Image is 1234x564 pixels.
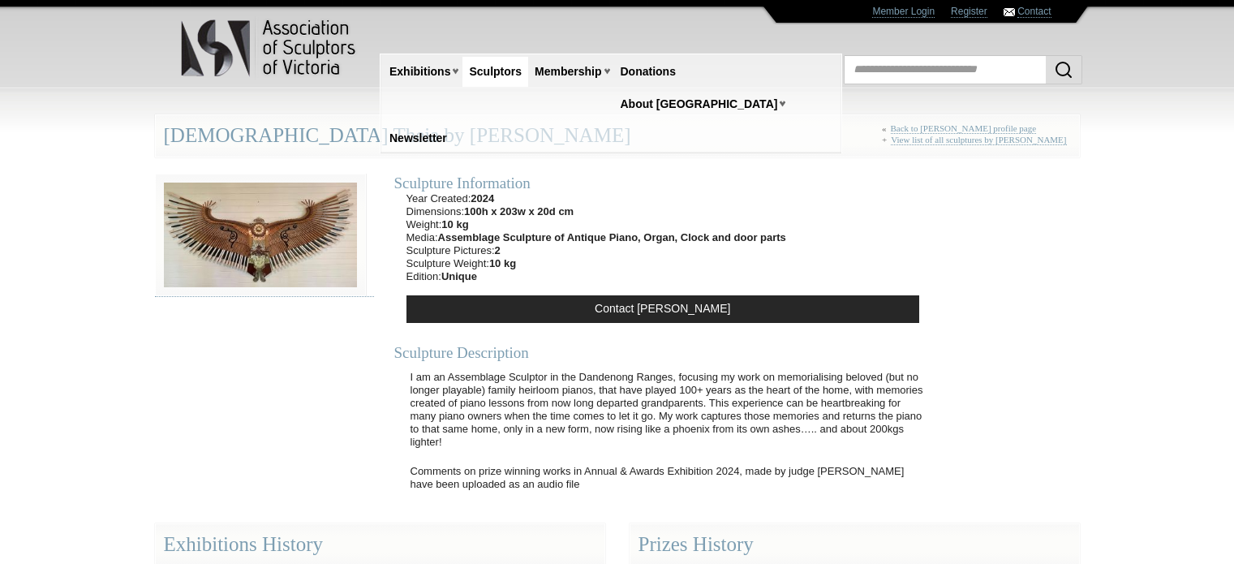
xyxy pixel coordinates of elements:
p: I am an Assemblage Sculptor in the Dandenong Ranges, focusing my work on memorialising beloved (b... [402,363,931,457]
li: Dimensions: [406,205,786,218]
strong: 2 [495,244,501,256]
a: Membership [528,57,608,87]
a: Back to [PERSON_NAME] profile page [891,123,1037,134]
img: Search [1054,60,1073,80]
strong: 100h x 203w x 20d cm [464,205,574,217]
a: Sculptors [462,57,528,87]
div: [DEMOGRAPHIC_DATA] Theia by [PERSON_NAME] [155,114,1080,157]
a: About [GEOGRAPHIC_DATA] [614,89,785,119]
li: Edition: [406,270,786,283]
a: Member Login [872,6,935,18]
a: Contact [1017,6,1051,18]
div: Sculpture Information [394,174,931,192]
strong: 10 kg [441,218,468,230]
img: logo.png [180,16,359,80]
li: Media: [406,231,786,244]
strong: Assemblage Sculpture of Antique Piano, Organ, Clock and door parts [438,231,786,243]
a: View list of all sculptures by [PERSON_NAME] [891,135,1066,145]
a: Newsletter [383,123,454,153]
img: 74-01_cox,_david_-_goddess_theia__medium.jpg [155,174,366,296]
img: Contact ASV [1004,8,1015,16]
li: Sculpture Weight: [406,257,786,270]
a: Contact [PERSON_NAME] [406,295,919,323]
a: Register [951,6,987,18]
div: Sculpture Description [394,343,931,362]
li: Year Created: [406,192,786,205]
a: Donations [614,57,682,87]
a: Exhibitions [383,57,457,87]
strong: 10 kg [489,257,516,269]
li: Sculpture Pictures: [406,244,786,257]
p: Comments on prize winning works in Annual & Awards Exhibition 2024, made by judge [PERSON_NAME] h... [402,457,931,499]
li: Weight: [406,218,786,231]
div: « + [882,123,1071,152]
strong: 2024 [471,192,494,205]
strong: Unique [441,270,477,282]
